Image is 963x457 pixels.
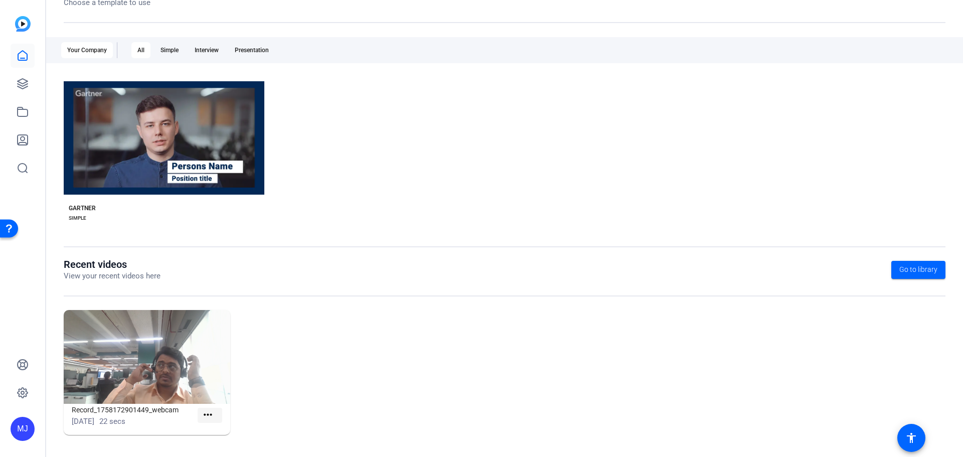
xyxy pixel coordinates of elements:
mat-icon: more_horiz [202,409,214,421]
mat-icon: accessibility [905,432,917,444]
h1: Recent videos [64,258,160,270]
div: Your Company [61,42,113,58]
h1: Record_1758172901449_webcam [72,404,198,416]
span: [DATE] [72,417,94,426]
div: All [131,42,150,58]
span: 22 secs [99,417,125,426]
a: Go to library [891,261,945,279]
img: Record_1758172901449_webcam [64,310,230,404]
p: View your recent videos here [64,270,160,282]
span: Go to library [899,264,937,275]
div: SIMPLE [69,214,86,222]
div: GARTNER [69,204,96,212]
div: Presentation [229,42,275,58]
div: Simple [154,42,185,58]
div: Interview [189,42,225,58]
img: blue-gradient.svg [15,16,31,32]
div: MJ [11,417,35,441]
